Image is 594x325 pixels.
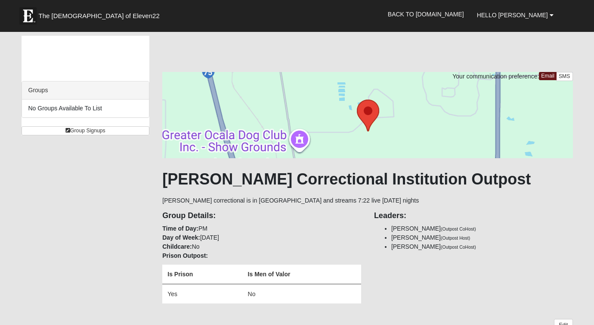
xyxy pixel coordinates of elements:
li: [PERSON_NAME] [391,242,573,251]
td: No [243,284,361,303]
a: The [DEMOGRAPHIC_DATA] of Eleven22 [15,3,187,25]
a: Email [539,72,557,80]
span: Hello [PERSON_NAME] [477,12,548,19]
small: (Outpost Host) [441,235,470,241]
h1: [PERSON_NAME] Correctional Institution Outpost [162,170,572,188]
img: Eleven22 logo [19,7,37,25]
small: (Outpost CoHost) [441,244,476,250]
th: Is Men of Valor [243,265,361,284]
div: Groups [22,81,149,100]
small: (Outpost CoHost) [441,226,476,231]
span: Your communication preference: [452,73,539,80]
a: Group Signups [22,126,150,135]
strong: Time of Day: [162,225,198,232]
strong: Day of Week: [162,234,200,241]
span: The [DEMOGRAPHIC_DATA] of Eleven22 [39,12,160,20]
a: Back to [DOMAIN_NAME] [381,3,470,25]
a: Hello [PERSON_NAME] [470,4,560,26]
td: Yes [162,284,242,303]
strong: Prison Outpost: [162,252,208,259]
h4: Leaders: [374,211,573,221]
li: [PERSON_NAME] [391,224,573,233]
a: SMS [556,72,573,81]
li: [PERSON_NAME] [391,233,573,242]
li: No Groups Available To List [22,100,149,117]
th: Is Prison [162,265,242,284]
h4: Group Details: [162,211,361,221]
div: PM [DATE] No [156,205,368,312]
strong: Childcare: [162,243,192,250]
